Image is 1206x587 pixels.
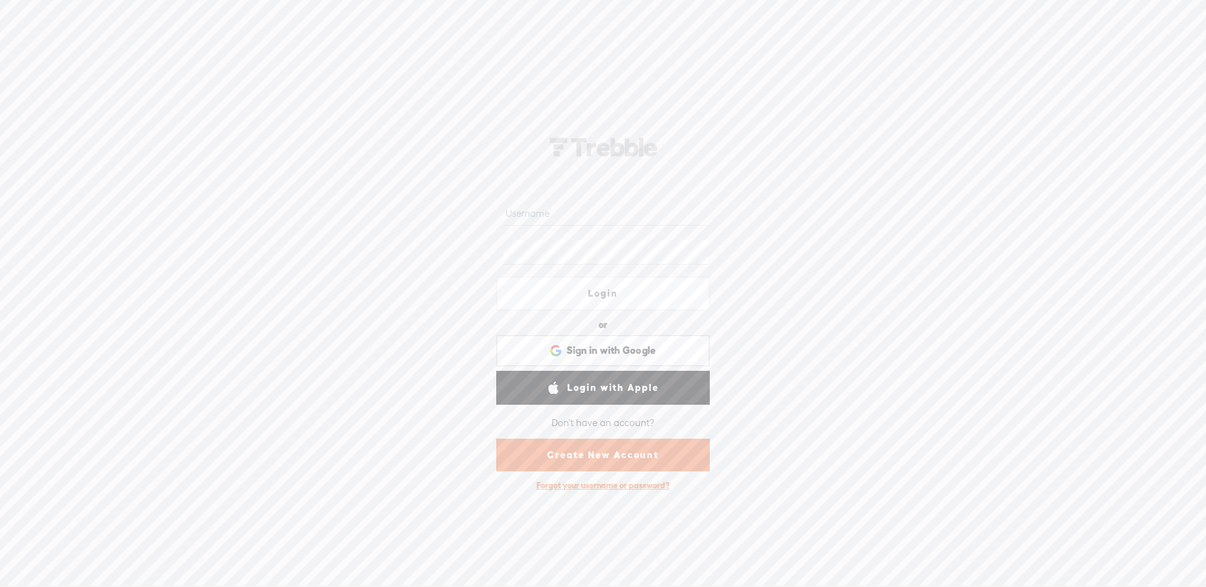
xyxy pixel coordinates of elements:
div: Sign in with Google [496,335,710,366]
input: Username [503,201,707,226]
a: Create New Account [496,439,710,471]
div: Don't have an account? [551,410,655,436]
div: Forgot your username or password? [530,474,676,497]
div: or [599,315,607,335]
a: Login [496,277,710,310]
span: Sign in with Google [567,344,656,357]
a: Login with Apple [496,371,710,405]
